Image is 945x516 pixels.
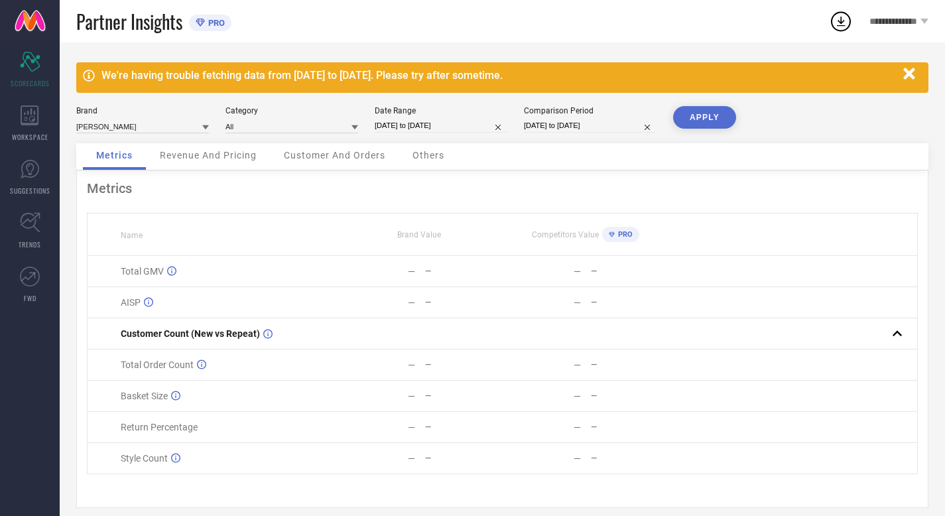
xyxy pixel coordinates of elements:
div: Metrics [87,180,918,196]
div: — [591,454,668,463]
div: — [574,297,581,308]
div: — [591,391,668,401]
div: — [425,267,502,276]
div: — [408,391,415,401]
div: Comparison Period [524,106,657,115]
button: APPLY [673,106,736,129]
span: SCORECARDS [11,78,50,88]
div: — [591,298,668,307]
div: — [574,391,581,401]
div: — [408,453,415,464]
span: Style Count [121,453,168,464]
div: — [591,422,668,432]
span: Revenue And Pricing [160,150,257,161]
span: FWD [24,293,36,303]
div: — [408,359,415,370]
div: — [408,266,415,277]
div: — [408,422,415,432]
div: — [425,422,502,432]
div: — [425,391,502,401]
span: Metrics [96,150,133,161]
div: — [425,454,502,463]
span: Customer And Orders [284,150,385,161]
span: WORKSPACE [12,132,48,142]
span: Total Order Count [121,359,194,370]
span: TRENDS [19,239,41,249]
span: SUGGESTIONS [10,186,50,196]
span: Customer Count (New vs Repeat) [121,328,260,339]
span: Return Percentage [121,422,198,432]
span: Basket Size [121,391,168,401]
div: — [425,360,502,369]
span: Name [121,231,143,240]
span: Others [412,150,444,161]
div: — [591,267,668,276]
div: — [408,297,415,308]
input: Select date range [375,119,507,133]
input: Select comparison period [524,119,657,133]
span: Competitors Value [532,230,599,239]
div: We're having trouble fetching data from [DATE] to [DATE]. Please try after sometime. [101,69,897,82]
span: PRO [205,18,225,28]
div: — [574,453,581,464]
div: — [574,266,581,277]
div: Date Range [375,106,507,115]
div: — [574,359,581,370]
span: Total GMV [121,266,164,277]
span: AISP [121,297,141,308]
div: Open download list [829,9,853,33]
span: PRO [615,230,633,239]
div: — [425,298,502,307]
div: — [591,360,668,369]
div: — [574,422,581,432]
div: Category [225,106,358,115]
span: Brand Value [397,230,441,239]
span: Partner Insights [76,8,182,35]
div: Brand [76,106,209,115]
